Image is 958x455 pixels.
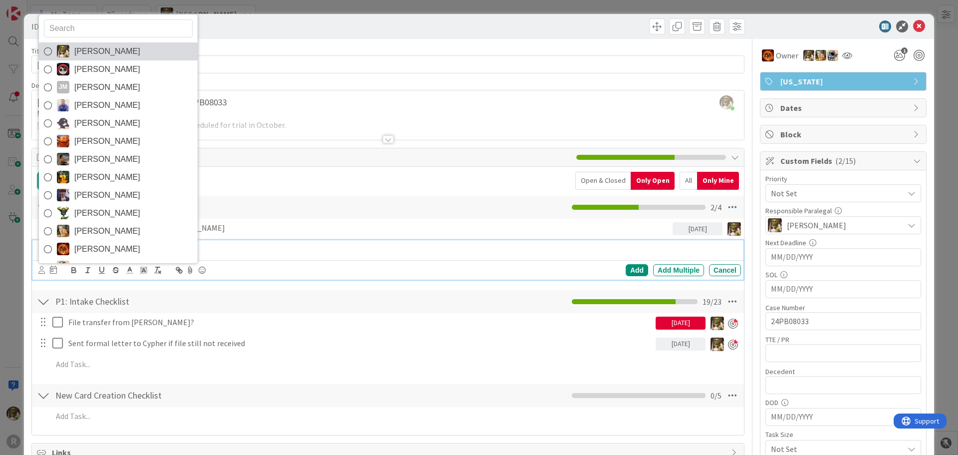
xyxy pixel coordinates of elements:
img: TM [827,50,838,61]
span: [PERSON_NAME] [74,170,140,185]
span: [PERSON_NAME] [74,260,140,275]
span: ID [31,20,55,32]
img: KA [57,135,69,147]
img: yW9LRPfq2I1p6cQkqhMnMPjKb8hcA9gF.jpg [719,95,733,109]
h3: [PERSON_NAME] Trust and Case No. 24PB08033 [37,97,739,108]
img: DG [768,218,782,232]
span: ( 2/15 ) [835,156,856,166]
div: Next Deadline [765,239,921,246]
img: DG [711,317,724,330]
a: MR[PERSON_NAME] [39,168,198,186]
span: [PERSON_NAME] [74,152,140,167]
div: [DATE] [656,317,706,330]
img: TR [762,49,774,61]
label: TTE / PR [765,335,789,344]
span: [PERSON_NAME] [74,224,140,239]
img: MR [57,171,69,183]
img: DG [57,45,69,57]
div: [DATE] [656,338,706,351]
div: DOD [765,399,921,406]
span: Not Set [771,186,899,200]
p: Prepare Mediation Statement [52,243,737,255]
span: 0 / 5 [711,390,721,402]
input: Add Checklist... [52,387,276,405]
span: [PERSON_NAME] [74,62,140,77]
a: TR[PERSON_NAME] [39,240,198,258]
a: DG[PERSON_NAME] [39,42,198,60]
input: type card name here... [31,55,744,73]
span: Owner [776,49,798,61]
img: JG [57,99,69,111]
p: Discuss Mediation Prep with [PERSON_NAME] [68,222,669,234]
input: Search [44,19,193,37]
a: SB[PERSON_NAME] [39,222,198,240]
span: 2 / 4 [711,201,721,213]
label: Title [31,46,44,55]
img: MW [57,153,69,165]
p: Mediation: [DATE] [37,108,739,119]
div: Open & Closed [575,172,631,190]
div: Responsible Paralegal [765,207,921,214]
img: ML [57,189,69,201]
img: NC [57,207,69,219]
span: [PERSON_NAME] [74,116,140,131]
a: JM[PERSON_NAME] [39,78,198,96]
span: [PERSON_NAME] [74,134,140,149]
div: Priority [765,175,921,182]
span: 1 [901,47,908,54]
span: [PERSON_NAME] [74,242,140,257]
a: TM[PERSON_NAME] [39,258,198,276]
a: NC[PERSON_NAME] [39,204,198,222]
span: Description [31,81,66,90]
img: SB [815,50,826,61]
img: JS [57,63,69,75]
img: SB [57,225,69,237]
a: KA[PERSON_NAME] [39,132,198,150]
span: [PERSON_NAME] [787,219,846,231]
img: TM [57,261,69,273]
label: Decedent [765,367,795,376]
a: KN[PERSON_NAME] [39,114,198,132]
span: [PERSON_NAME] [74,80,140,95]
div: Cancel [709,264,741,276]
p: File transfer from [PERSON_NAME]? [68,317,652,328]
span: Block [780,128,908,140]
span: [US_STATE] [780,75,908,87]
div: JM [57,81,69,93]
div: All [680,172,697,190]
a: ML[PERSON_NAME] [39,186,198,204]
span: Tasks [52,151,571,163]
input: MM/DD/YYYY [771,281,916,298]
div: Only Open [631,172,675,190]
input: MM/DD/YYYY [771,249,916,266]
a: JS[PERSON_NAME] [39,60,198,78]
span: Support [21,1,45,13]
div: SOL [765,271,921,278]
div: Only Mine [697,172,739,190]
div: Task Size [765,431,921,438]
input: Add Checklist... [52,293,276,311]
img: TR [57,243,69,255]
span: Custom Fields [780,155,908,167]
div: [DATE] [673,222,722,235]
div: Add [626,264,648,276]
label: Case Number [765,303,805,312]
input: MM/DD/YYYY [771,409,916,426]
a: JG[PERSON_NAME] [39,96,198,114]
a: MW[PERSON_NAME] [39,150,198,168]
img: DG [803,50,814,61]
span: 19 / 23 [703,296,721,308]
span: [PERSON_NAME] [74,206,140,221]
button: Add Checklist [37,172,107,190]
span: [PERSON_NAME] [74,98,140,113]
span: [PERSON_NAME] [74,44,140,59]
p: Sent formal letter to Cypher if file still not received [68,338,652,349]
div: Add Multiple [653,264,704,276]
span: [PERSON_NAME] [74,188,140,203]
span: Dates [780,102,908,114]
img: DG [727,222,741,236]
img: DG [711,338,724,351]
img: KN [57,117,69,129]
